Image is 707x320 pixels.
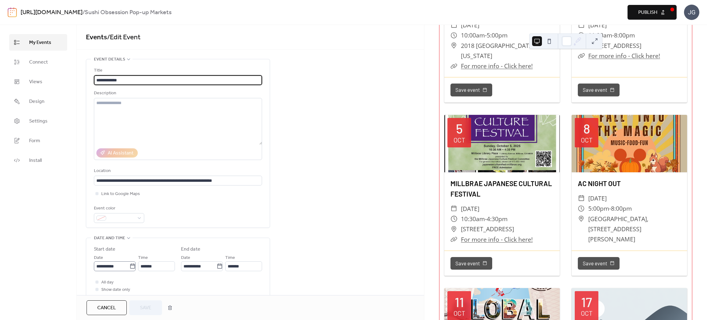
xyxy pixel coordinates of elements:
[9,34,67,51] a: My Events
[485,30,487,40] span: -
[29,157,42,164] span: Install
[21,7,83,18] a: [URL][DOMAIN_NAME]
[578,51,585,61] div: ​
[454,310,465,316] div: Oct
[487,30,508,40] span: 5:00pm
[450,234,457,244] div: ​
[94,56,125,63] span: Event details
[83,7,85,18] b: /
[29,98,44,105] span: Design
[450,257,492,270] button: Save event
[225,254,235,262] span: Time
[461,62,533,70] a: For more info - Click here!
[94,235,125,242] span: Date and time
[578,193,585,203] div: ​
[628,5,677,20] button: Publish
[578,84,620,96] button: Save event
[85,7,172,18] b: Sushi Obsession Pop-up Markets
[138,254,148,262] span: Time
[485,214,487,224] span: -
[461,224,514,234] span: [STREET_ADDRESS]
[86,31,107,44] a: Events
[684,5,699,20] div: JG
[588,20,607,30] span: [DATE]
[578,203,585,213] div: ​
[581,137,593,143] div: Oct
[461,30,485,40] span: 10:00am
[29,59,48,66] span: Connect
[588,52,660,60] a: For more info - Click here!
[9,54,67,70] a: Connect
[450,179,552,198] a: MILLBRAE JAPANESE CULTURAL FESTIVAL
[588,41,641,51] span: [STREET_ADDRESS]
[578,214,585,224] div: ​
[181,254,190,262] span: Date
[611,203,632,213] span: 8:00pm
[29,78,42,86] span: Views
[572,178,687,189] div: AC NIGHT OUT
[454,137,465,143] div: Oct
[581,310,593,316] div: Oct
[9,152,67,169] a: Install
[94,90,261,97] div: Description
[455,295,464,308] div: 11
[450,84,492,96] button: Save event
[94,246,115,253] div: Start date
[588,214,681,244] span: [GEOGRAPHIC_DATA], [STREET_ADDRESS][PERSON_NAME]
[94,205,143,212] div: Event color
[8,7,17,17] img: logo
[461,41,554,61] span: 2018 [GEOGRAPHIC_DATA], [US_STATE]
[450,204,457,214] div: ​
[107,31,141,44] span: / Edit Event
[581,295,592,308] div: 17
[578,257,620,270] button: Save event
[588,193,607,203] span: [DATE]
[94,67,261,74] div: Title
[101,190,140,198] span: Link to Google Maps
[461,214,485,224] span: 10:30am
[97,304,116,312] span: Cancel
[450,20,457,30] div: ​
[450,30,457,40] div: ​
[588,203,609,213] span: 5:00pm
[461,204,479,214] span: [DATE]
[461,235,533,244] a: For more info - Click here!
[638,9,657,16] span: Publish
[181,246,200,253] div: End date
[9,93,67,110] a: Design
[588,30,612,40] span: 11:00am
[101,279,114,286] span: All day
[29,118,48,125] span: Settings
[450,61,457,71] div: ​
[583,122,590,135] div: 8
[450,214,457,224] div: ​
[101,286,130,294] span: Show date only
[578,30,585,40] div: ​
[29,39,51,46] span: My Events
[101,294,128,301] span: Hide end time
[461,20,479,30] span: [DATE]
[9,113,67,129] a: Settings
[29,137,40,145] span: Form
[450,41,457,51] div: ​
[578,20,585,30] div: ​
[612,30,614,40] span: -
[9,132,67,149] a: Form
[487,214,508,224] span: 4:30pm
[9,73,67,90] a: Views
[450,224,457,234] div: ​
[609,203,611,213] span: -
[94,167,261,175] div: Location
[614,30,635,40] span: 8:00pm
[456,122,463,135] div: 5
[94,254,103,262] span: Date
[87,300,127,315] button: Cancel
